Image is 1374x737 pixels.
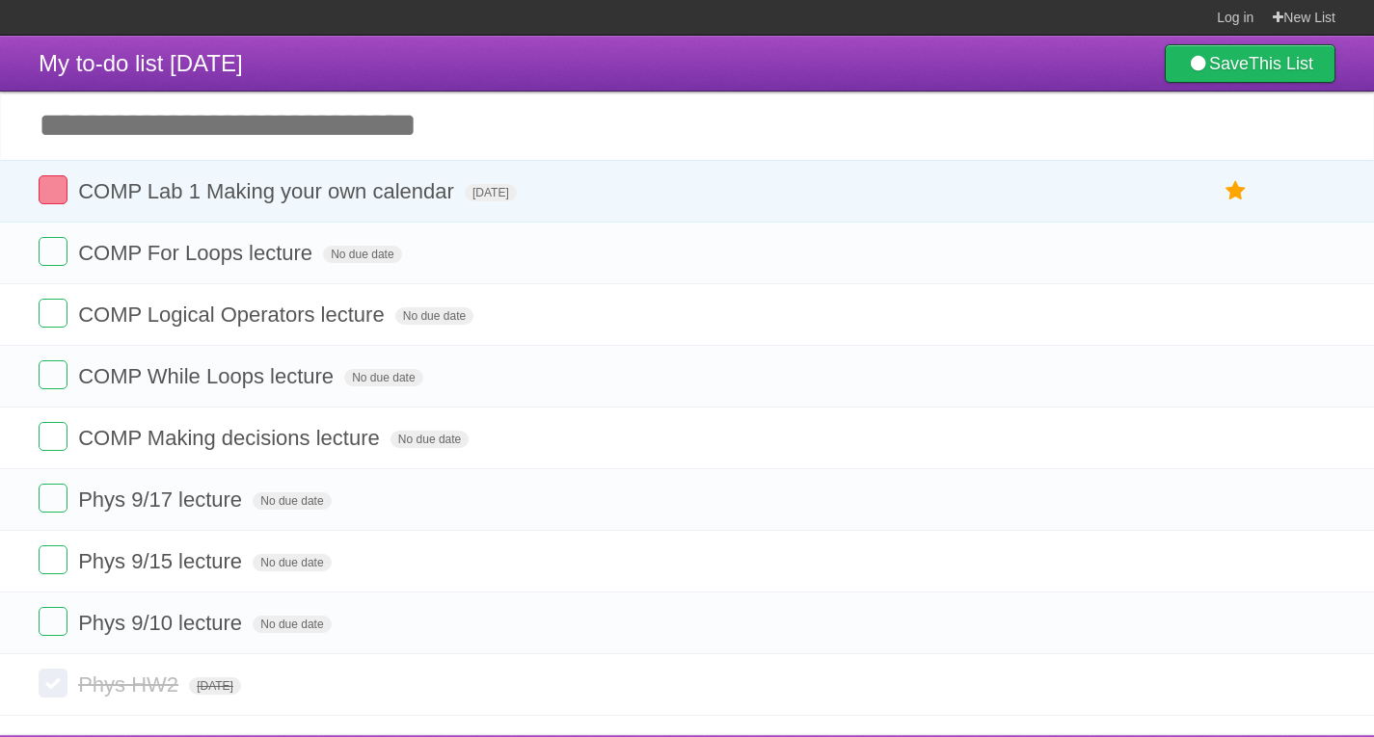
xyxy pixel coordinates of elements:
span: COMP Logical Operators lecture [78,303,390,327]
span: No due date [323,246,401,263]
span: COMP For Loops lecture [78,241,317,265]
label: Done [39,422,67,451]
label: Star task [1218,175,1254,207]
span: Phys 9/10 lecture [78,611,247,635]
span: Phys 9/15 lecture [78,549,247,573]
span: [DATE] [465,184,517,201]
label: Done [39,299,67,328]
label: Done [39,360,67,389]
span: My to-do list [DATE] [39,50,243,76]
label: Done [39,669,67,698]
label: Done [39,607,67,636]
label: Done [39,484,67,513]
span: Phys 9/17 lecture [78,487,247,512]
b: This List [1249,54,1313,73]
span: COMP Lab 1 Making your own calendar [78,179,459,203]
label: Done [39,545,67,574]
label: Done [39,237,67,266]
label: Done [39,175,67,204]
span: No due date [253,554,331,571]
span: COMP Making decisions lecture [78,426,385,450]
span: Phys HW2 [78,672,183,697]
span: No due date [344,369,422,386]
span: No due date [391,431,469,448]
a: SaveThis List [1165,44,1335,83]
span: [DATE] [189,677,241,695]
span: COMP While Loops lecture [78,364,338,388]
span: No due date [253,616,331,633]
span: No due date [253,492,331,510]
span: No due date [395,307,473,325]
